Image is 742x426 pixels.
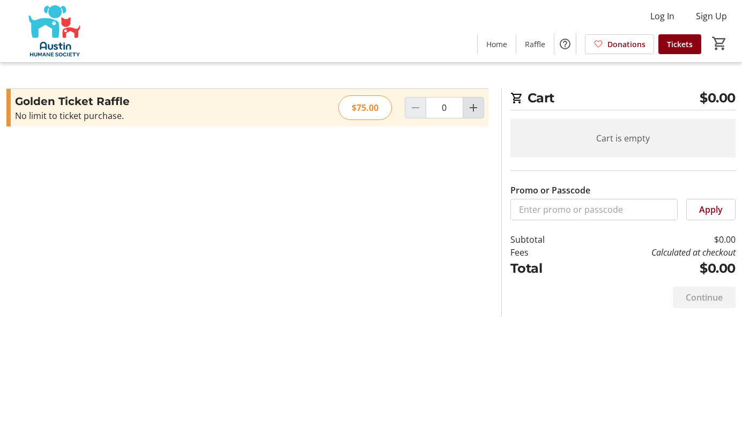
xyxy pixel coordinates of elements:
span: Tickets [667,39,693,50]
span: $0.00 [700,88,736,108]
h2: Cart [510,88,736,110]
div: $75.00 [338,95,392,120]
a: Donations [585,34,654,54]
span: Raffle [525,39,545,50]
a: Raffle [516,34,554,54]
input: Golden Ticket Raffle Quantity [426,97,463,118]
img: Austin Humane Society's Logo [6,4,102,58]
div: No limit to ticket purchase. [15,109,249,122]
button: Apply [686,199,736,220]
div: Cart is empty [510,119,736,158]
button: Log In [642,8,683,25]
td: Subtotal [510,233,576,246]
button: Help [554,33,576,55]
td: $0.00 [575,233,736,246]
label: Promo or Passcode [510,184,590,197]
span: Home [486,39,507,50]
span: Sign Up [696,10,727,23]
h3: Golden Ticket Raffle [15,93,249,109]
td: Total [510,259,576,278]
button: Sign Up [687,8,736,25]
a: Home [478,34,516,54]
button: Increment by one [463,98,484,118]
a: Tickets [658,34,701,54]
span: Apply [699,203,723,216]
input: Enter promo or passcode [510,199,678,220]
span: Donations [607,39,645,50]
td: Fees [510,246,576,259]
span: Log In [650,10,674,23]
td: $0.00 [575,259,736,278]
td: Calculated at checkout [575,246,736,259]
button: Cart [710,34,729,53]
